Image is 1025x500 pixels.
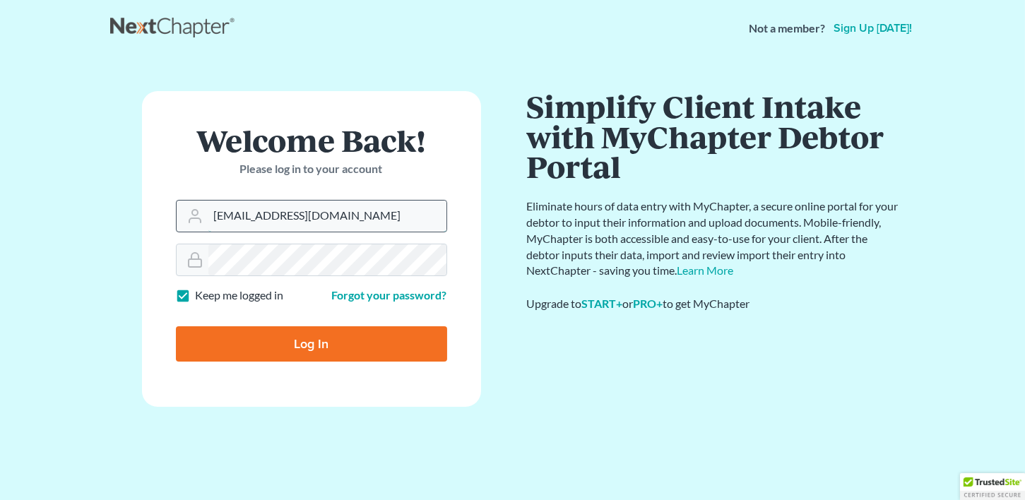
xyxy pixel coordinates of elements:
[677,263,734,277] a: Learn More
[831,23,916,34] a: Sign up [DATE]!
[527,296,901,312] div: Upgrade to or to get MyChapter
[208,201,446,232] input: Email Address
[176,125,447,155] h1: Welcome Back!
[176,326,447,362] input: Log In
[332,288,447,302] a: Forgot your password?
[582,297,623,310] a: START+
[196,287,284,304] label: Keep me logged in
[750,20,826,37] strong: Not a member?
[527,91,901,181] h1: Simplify Client Intake with MyChapter Debtor Portal
[634,297,663,310] a: PRO+
[960,473,1025,500] div: TrustedSite Certified
[176,161,447,177] p: Please log in to your account
[527,198,901,279] p: Eliminate hours of data entry with MyChapter, a secure online portal for your debtor to input the...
